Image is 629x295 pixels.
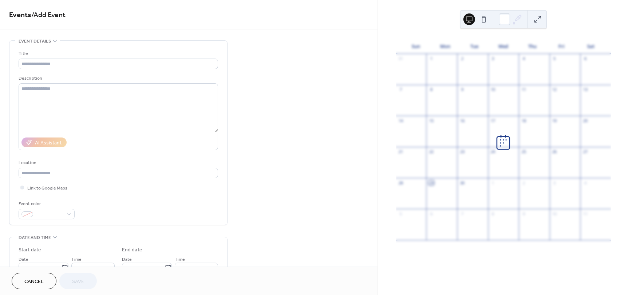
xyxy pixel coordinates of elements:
span: Date [19,256,28,263]
div: 4 [582,180,588,186]
div: 2 [459,56,465,61]
div: 27 [582,149,588,155]
div: Tue [460,39,489,54]
div: 1 [490,180,496,186]
div: 12 [552,87,557,92]
div: 15 [428,118,434,123]
div: Fri [547,39,576,54]
a: Events [9,8,31,22]
div: 25 [521,149,526,155]
div: 11 [582,211,588,216]
div: Sat [576,39,605,54]
div: End date [122,246,142,254]
div: 26 [552,149,557,155]
button: Cancel [12,273,56,289]
span: Time [71,256,82,263]
div: 19 [552,118,557,123]
span: Event details [19,37,51,45]
div: 21 [398,149,403,155]
span: Cancel [24,278,44,286]
div: 4 [521,56,526,61]
div: 11 [521,87,526,92]
div: 17 [490,118,496,123]
div: 8 [428,87,434,92]
div: Thu [518,39,547,54]
div: Event color [19,200,73,208]
span: Time [175,256,185,263]
div: Sun [401,39,431,54]
span: Link to Google Maps [27,184,67,192]
span: / Add Event [31,8,66,22]
div: 16 [459,118,465,123]
div: 7 [459,211,465,216]
div: 23 [459,149,465,155]
div: 22 [428,149,434,155]
div: Start date [19,246,41,254]
div: 18 [521,118,526,123]
div: 1 [428,56,434,61]
div: 6 [428,211,434,216]
div: 6 [582,56,588,61]
div: 30 [459,180,465,186]
div: 10 [552,211,557,216]
div: 13 [582,87,588,92]
div: 29 [428,180,434,186]
div: 9 [521,211,526,216]
div: 14 [398,118,403,123]
div: 24 [490,149,496,155]
div: 2 [521,180,526,186]
span: Date [122,256,132,263]
div: Mon [431,39,460,54]
div: 28 [398,180,403,186]
div: 7 [398,87,403,92]
div: Wed [489,39,518,54]
div: Location [19,159,217,167]
div: Description [19,75,217,82]
div: 8 [490,211,496,216]
div: 5 [398,211,403,216]
div: 20 [582,118,588,123]
div: 31 [398,56,403,61]
div: 3 [490,56,496,61]
div: 3 [552,180,557,186]
div: 5 [552,56,557,61]
div: Title [19,50,217,57]
div: 9 [459,87,465,92]
span: Date and time [19,234,51,242]
div: 10 [490,87,496,92]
